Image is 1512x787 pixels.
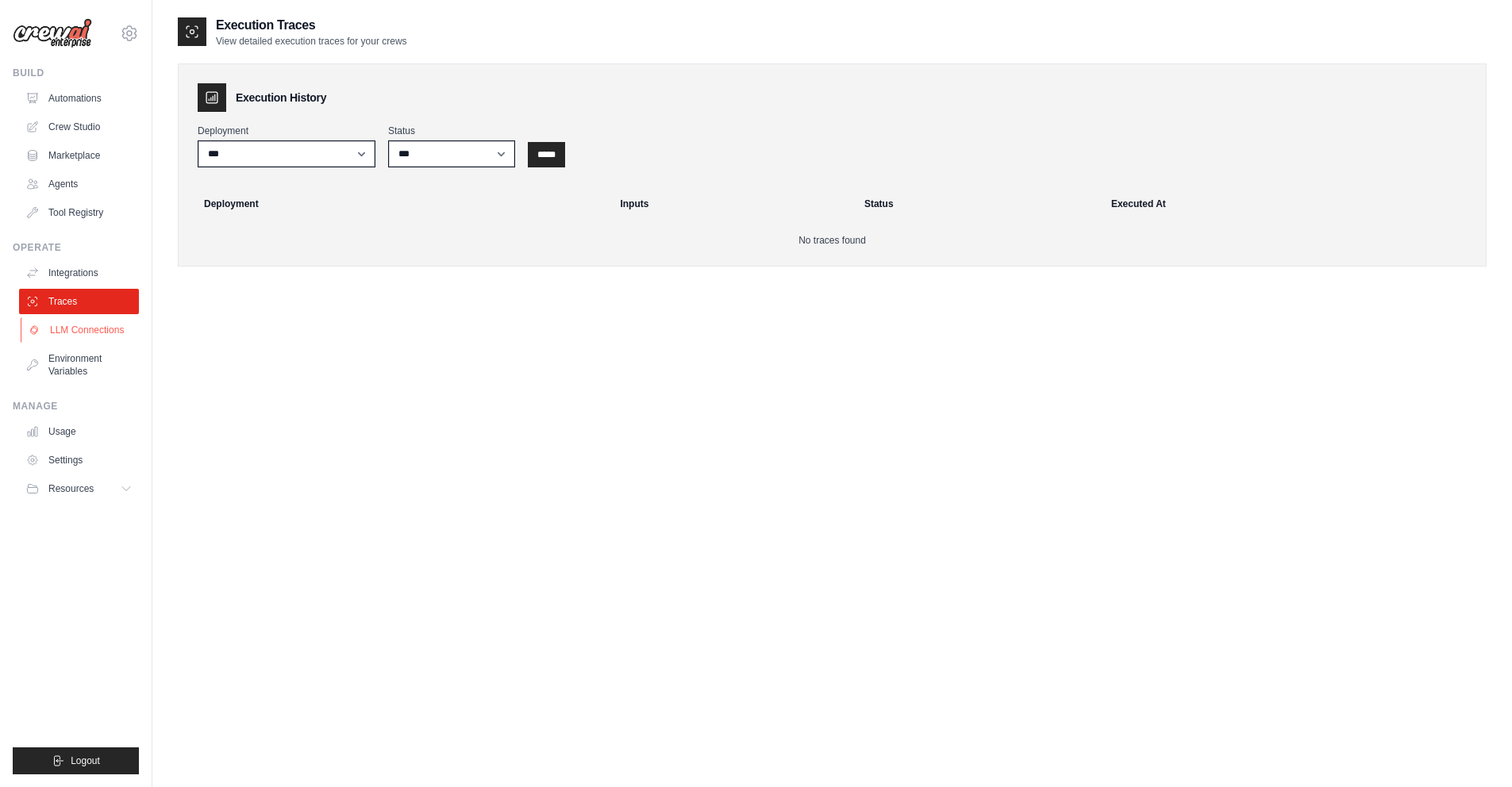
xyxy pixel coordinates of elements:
[19,260,139,286] a: Integrations
[388,125,515,137] label: Status
[19,476,139,501] button: Resources
[19,171,139,197] a: Agents
[19,143,139,168] a: Marketplace
[13,18,92,48] img: Logo
[13,241,139,254] div: Operate
[1102,186,1479,221] th: Executed At
[19,200,139,225] a: Tool Registry
[19,346,139,384] a: Environment Variables
[13,747,139,774] button: Logout
[21,317,140,343] a: LLM Connections
[19,289,139,314] a: Traces
[71,754,100,767] span: Logout
[855,186,1102,221] th: Status
[198,125,375,137] label: Deployment
[13,67,139,79] div: Build
[216,16,407,35] h2: Execution Traces
[236,90,326,106] h3: Execution History
[610,186,854,221] th: Inputs
[19,447,139,473] a: Settings
[19,419,139,444] a: Usage
[198,234,1467,247] p: No traces found
[19,86,139,111] a: Automations
[13,400,139,413] div: Manage
[185,186,610,221] th: Deployment
[216,35,407,48] p: View detailed execution traces for your crews
[48,482,94,495] span: Resources
[19,114,139,140] a: Crew Studio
